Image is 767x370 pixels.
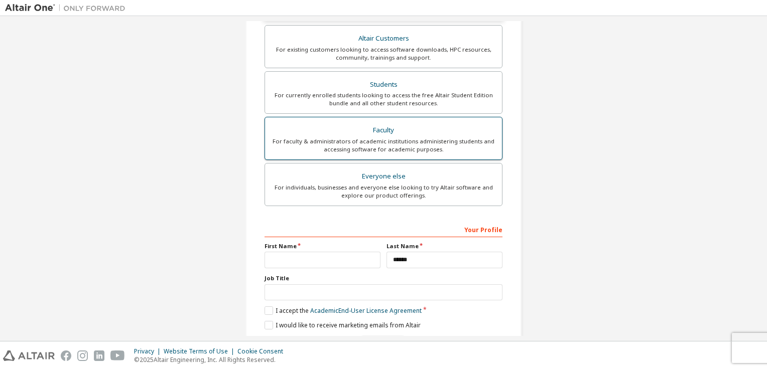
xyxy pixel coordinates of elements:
div: You need to provide your academic email [265,335,502,350]
div: Your Profile [265,221,502,237]
div: Cookie Consent [237,347,289,355]
p: © 2025 Altair Engineering, Inc. All Rights Reserved. [134,355,289,364]
div: For existing customers looking to access software downloads, HPC resources, community, trainings ... [271,46,496,62]
img: altair_logo.svg [3,350,55,361]
label: Job Title [265,274,502,282]
img: youtube.svg [110,350,125,361]
label: First Name [265,242,380,250]
a: Academic End-User License Agreement [310,306,422,315]
label: I accept the [265,306,422,315]
div: Website Terms of Use [164,347,237,355]
div: Altair Customers [271,32,496,46]
img: linkedin.svg [94,350,104,361]
label: I would like to receive marketing emails from Altair [265,321,421,329]
img: instagram.svg [77,350,88,361]
div: Privacy [134,347,164,355]
div: Faculty [271,123,496,137]
div: For currently enrolled students looking to access the free Altair Student Edition bundle and all ... [271,91,496,107]
div: For individuals, businesses and everyone else looking to try Altair software and explore our prod... [271,183,496,200]
img: Altair One [5,3,131,13]
div: Everyone else [271,169,496,183]
label: Last Name [387,242,502,250]
div: Students [271,78,496,92]
img: facebook.svg [61,350,71,361]
div: For faculty & administrators of academic institutions administering students and accessing softwa... [271,137,496,153]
